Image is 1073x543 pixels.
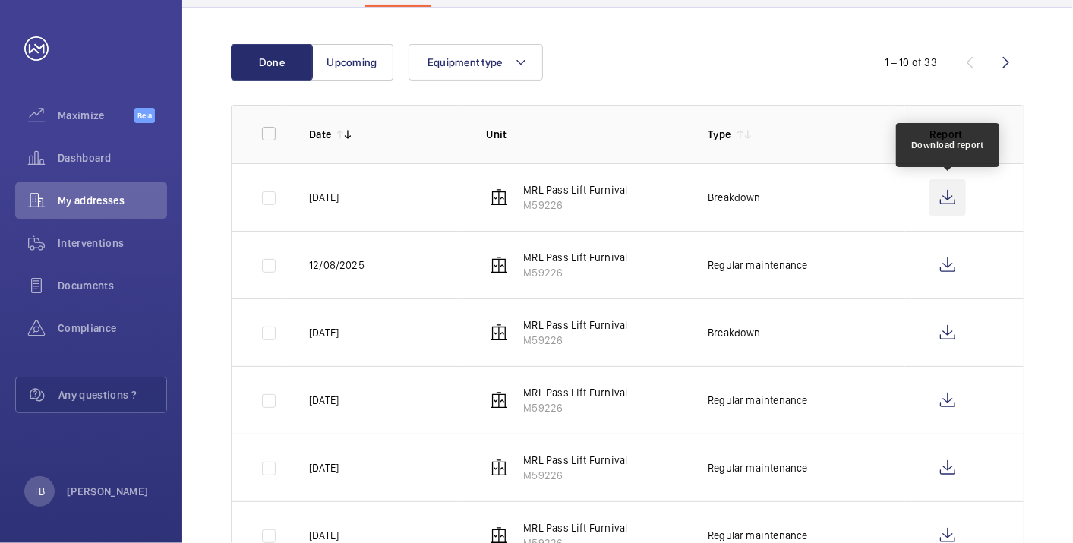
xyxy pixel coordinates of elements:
[490,324,508,342] img: elevator.svg
[523,182,627,197] p: MRL Pass Lift Furnival
[58,387,166,403] span: Any questions ?
[309,257,365,273] p: 12/08/2025
[708,460,807,475] p: Regular maintenance
[523,250,627,265] p: MRL Pass Lift Furnival
[67,484,149,499] p: [PERSON_NAME]
[490,188,508,207] img: elevator.svg
[523,400,627,415] p: M59226
[911,138,984,152] div: Download report
[490,391,508,409] img: elevator.svg
[428,56,503,68] span: Equipment type
[523,520,627,535] p: MRL Pass Lift Furnival
[309,460,339,475] p: [DATE]
[309,528,339,543] p: [DATE]
[58,320,167,336] span: Compliance
[311,44,393,81] button: Upcoming
[309,325,339,340] p: [DATE]
[490,459,508,477] img: elevator.svg
[486,127,683,142] p: Unit
[409,44,543,81] button: Equipment type
[523,265,627,280] p: M59226
[309,393,339,408] p: [DATE]
[309,127,331,142] p: Date
[708,127,731,142] p: Type
[708,190,761,205] p: Breakdown
[58,150,167,166] span: Dashboard
[523,197,627,213] p: M59226
[708,257,807,273] p: Regular maintenance
[309,190,339,205] p: [DATE]
[708,325,761,340] p: Breakdown
[708,528,807,543] p: Regular maintenance
[58,193,167,208] span: My addresses
[885,55,937,70] div: 1 – 10 of 33
[708,393,807,408] p: Regular maintenance
[523,385,627,400] p: MRL Pass Lift Furnival
[231,44,313,81] button: Done
[523,468,627,483] p: M59226
[33,484,45,499] p: TB
[58,235,167,251] span: Interventions
[523,453,627,468] p: MRL Pass Lift Furnival
[523,317,627,333] p: MRL Pass Lift Furnival
[134,108,155,123] span: Beta
[490,256,508,274] img: elevator.svg
[58,108,134,123] span: Maximize
[523,333,627,348] p: M59226
[58,278,167,293] span: Documents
